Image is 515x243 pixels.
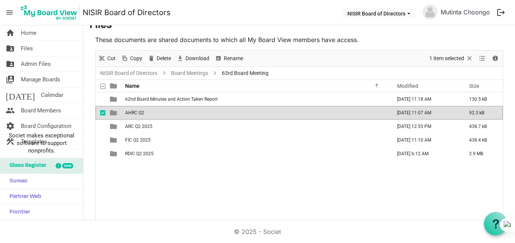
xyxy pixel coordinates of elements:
[6,41,15,56] span: folder_shared
[19,3,80,22] img: My Board View Logo
[105,133,123,147] td: is template cell column header type
[461,147,503,160] td: 2.9 MB is template cell column header Size
[389,133,461,147] td: September 16, 2025 11:10 AM column header Modified
[6,158,46,173] span: Glass Register
[397,83,418,89] span: Modified
[389,106,461,120] td: September 16, 2025 11:07 AM column header Modified
[469,83,479,89] span: Size
[105,92,123,106] td: is template cell column header type
[96,51,118,67] div: Cut
[170,69,210,78] a: Board Meetings
[125,97,218,102] span: 62nd Board Minutes and Action Taken Report
[461,92,503,106] td: 130.5 kB is template cell column header Size
[129,54,143,63] span: Copy
[95,35,503,44] p: These documents are shared documents to which all My Board View members have access.
[6,56,15,72] span: folder_shared
[438,5,493,20] a: Mutinta Choongo
[96,106,105,120] td: checkbox
[389,147,461,160] td: September 17, 2025 6:12 AM column header Modified
[2,5,17,20] span: menu
[493,5,509,20] button: logout
[212,51,246,67] div: Rename
[489,51,502,67] div: Details
[223,54,244,63] span: Rename
[105,147,123,160] td: is template cell column header type
[476,51,489,67] div: View
[123,92,389,106] td: 62nd Board Minutes and Action Taken Report is template cell column header Name
[21,118,71,134] span: Board Configuration
[123,147,389,160] td: RDIC Q2 2025 is template cell column header Name
[429,54,465,63] span: 1 item selected
[125,83,140,89] span: Name
[21,72,60,87] span: Manage Boards
[6,87,35,103] span: [DATE]
[6,205,30,220] span: Frontier
[83,5,171,20] a: NISIR Board of Directors
[422,5,438,20] img: no-profile-picture.svg
[62,163,73,168] div: new
[105,120,123,133] td: is template cell column header type
[6,118,15,134] span: settings
[461,106,503,120] td: 92.3 kB is template cell column header Size
[21,103,61,118] span: Board Members
[145,51,174,67] div: Delete
[389,120,461,133] td: September 16, 2025 12:55 PM column header Modified
[214,54,245,63] button: Rename
[96,133,105,147] td: checkbox
[125,137,151,143] span: FIC Q2 2025
[96,120,105,133] td: checkbox
[6,189,41,204] span: Partner Web
[185,54,210,63] span: Download
[123,133,389,147] td: FIC Q2 2025 is template cell column header Name
[156,54,172,63] span: Delete
[123,106,389,120] td: AHRC Q2 is template cell column header Name
[125,124,152,129] span: ARC Q2 2025
[21,25,36,40] span: Home
[125,110,144,115] span: AHRC Q2
[99,69,159,78] a: NISIR Board of Directors
[107,54,116,63] span: Cut
[123,120,389,133] td: ARC Q2 2025 is template cell column header Name
[174,51,212,67] div: Download
[19,3,83,22] a: My Board View Logo
[3,132,80,154] span: Societ makes exceptional software to support nonprofits.
[120,54,144,63] button: Copy
[6,174,27,189] span: Sumac
[97,54,117,63] button: Cut
[21,41,33,56] span: Files
[490,54,501,63] button: Details
[389,92,461,106] td: September 16, 2025 11:18 AM column header Modified
[461,133,503,147] td: 438.4 kB is template cell column header Size
[21,56,51,72] span: Admin Files
[6,103,15,118] span: people
[427,51,476,67] div: Clear selection
[89,19,509,32] h3: Files
[342,8,415,19] button: NISIR Board of Directors dropdownbutton
[105,106,123,120] td: is template cell column header type
[41,87,63,103] span: Calendar
[477,54,487,63] button: View dropdownbutton
[428,54,475,63] button: Selection
[461,120,503,133] td: 438.7 kB is template cell column header Size
[234,228,281,235] a: © 2025 - Societ
[6,25,15,40] span: home
[175,54,211,63] button: Download
[96,92,105,106] td: checkbox
[125,151,154,156] span: RDIC Q2 2025
[6,72,15,87] span: switch_account
[146,54,173,63] button: Delete
[118,51,145,67] div: Copy
[96,147,105,160] td: checkbox
[220,69,270,78] span: 63rd Board Meeting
